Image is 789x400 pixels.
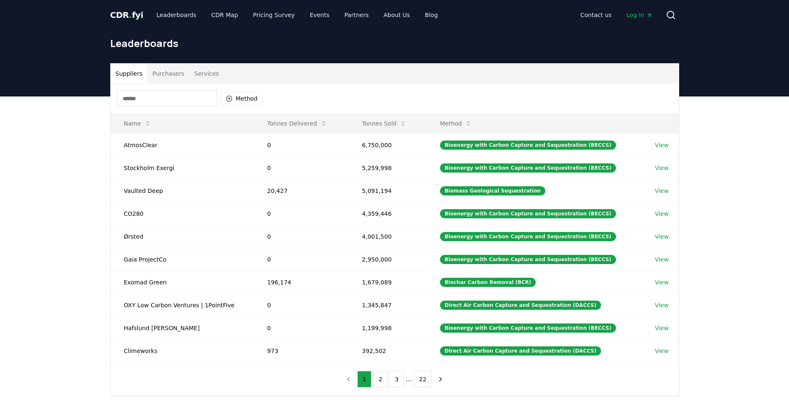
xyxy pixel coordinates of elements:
a: View [655,164,668,172]
span: CDR fyi [110,10,143,20]
div: Direct Air Carbon Capture and Sequestration (DACCS) [440,346,601,356]
td: Stockholm Exergi [111,156,254,179]
div: Bioenergy with Carbon Capture and Sequestration (BECCS) [440,209,616,218]
nav: Main [574,7,659,22]
td: 392,502 [349,339,427,362]
button: Purchasers [147,64,189,84]
a: View [655,210,668,218]
td: Climeworks [111,339,254,362]
td: Exomad Green [111,271,254,294]
div: Biochar Carbon Removal (BCR) [440,278,536,287]
a: Log in [620,7,659,22]
td: Ørsted [111,225,254,248]
td: 973 [254,339,349,362]
a: Blog [418,7,445,22]
div: Bioenergy with Carbon Capture and Sequestration (BECCS) [440,163,616,173]
a: Events [303,7,336,22]
a: About Us [377,7,416,22]
td: 5,091,194 [349,179,427,202]
a: View [655,187,668,195]
td: 0 [254,133,349,156]
span: Log in [626,11,652,19]
a: View [655,301,668,309]
h1: Leaderboards [110,37,679,50]
td: 5,259,998 [349,156,427,179]
td: Vaulted Deep [111,179,254,202]
td: Gaia ProjectCo [111,248,254,271]
button: 22 [414,371,432,388]
button: Method [433,115,479,132]
div: Direct Air Carbon Capture and Sequestration (DACCS) [440,301,601,310]
td: 1,199,998 [349,316,427,339]
button: Suppliers [111,64,148,84]
a: View [655,232,668,241]
span: . [129,10,132,20]
td: 0 [254,248,349,271]
a: CDR.fyi [110,9,143,21]
button: 2 [373,371,388,388]
td: 0 [254,294,349,316]
td: 196,174 [254,271,349,294]
td: 0 [254,316,349,339]
a: CDR Map [205,7,245,22]
td: 1,679,089 [349,271,427,294]
a: View [655,347,668,355]
td: AtmosClear [111,133,254,156]
td: OXY Low Carbon Ventures | 1PointFive [111,294,254,316]
button: 1 [357,371,372,388]
a: Leaderboards [150,7,203,22]
td: 0 [254,156,349,179]
button: next page [433,371,448,388]
a: Pricing Survey [246,7,301,22]
td: CO280 [111,202,254,225]
div: Bioenergy with Carbon Capture and Sequestration (BECCS) [440,255,616,264]
td: 6,750,000 [349,133,427,156]
button: Tonnes Sold [355,115,413,132]
button: 3 [389,371,404,388]
button: Method [220,92,263,105]
div: Biomass Geological Sequestration [440,186,545,195]
button: Name [117,115,158,132]
a: View [655,141,668,149]
div: Bioenergy with Carbon Capture and Sequestration (BECCS) [440,323,616,333]
div: Bioenergy with Carbon Capture and Sequestration (BECCS) [440,141,616,150]
td: 0 [254,225,349,248]
a: View [655,278,668,286]
td: 1,345,847 [349,294,427,316]
div: Bioenergy with Carbon Capture and Sequestration (BECCS) [440,232,616,241]
td: 20,427 [254,179,349,202]
a: View [655,324,668,332]
a: Partners [338,7,375,22]
td: 0 [254,202,349,225]
button: Services [189,64,224,84]
li: ... [406,374,412,384]
a: Contact us [574,7,618,22]
td: 2,950,000 [349,248,427,271]
td: 4,359,446 [349,202,427,225]
td: 4,001,500 [349,225,427,248]
td: Hafslund [PERSON_NAME] [111,316,254,339]
nav: Main [150,7,444,22]
a: View [655,255,668,264]
button: Tonnes Delivered [260,115,334,132]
